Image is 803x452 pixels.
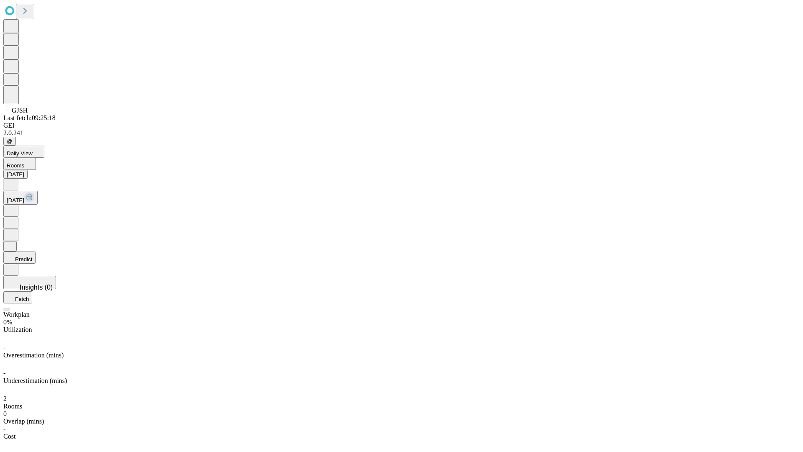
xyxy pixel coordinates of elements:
[7,150,33,157] span: Daily View
[3,291,32,303] button: Fetch
[7,138,13,144] span: @
[3,276,56,289] button: Insights (0)
[3,146,44,158] button: Daily View
[3,425,5,432] span: -
[3,418,44,425] span: Overlap (mins)
[3,129,800,137] div: 2.0.241
[7,197,24,203] span: [DATE]
[12,107,28,114] span: GJSH
[7,162,24,169] span: Rooms
[3,344,5,351] span: -
[3,311,30,318] span: Workplan
[3,326,32,333] span: Utilization
[3,158,36,170] button: Rooms
[3,410,7,417] span: 0
[3,433,15,440] span: Cost
[3,252,36,264] button: Predict
[3,395,7,402] span: 2
[3,170,28,179] button: [DATE]
[3,403,22,410] span: Rooms
[3,318,12,326] span: 0%
[3,352,64,359] span: Overestimation (mins)
[3,114,56,121] span: Last fetch: 09:25:18
[3,191,38,205] button: [DATE]
[20,284,53,291] span: Insights (0)
[3,122,800,129] div: GEI
[3,137,16,146] button: @
[3,370,5,377] span: -
[3,377,67,384] span: Underestimation (mins)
